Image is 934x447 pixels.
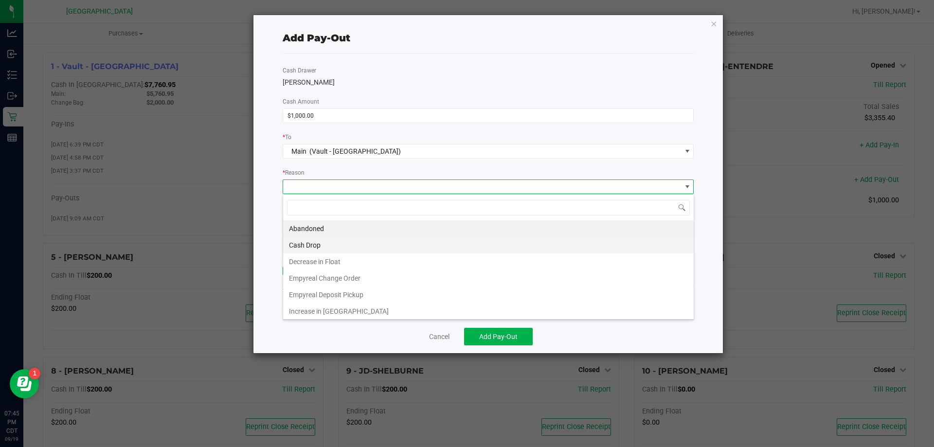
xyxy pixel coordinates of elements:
li: Increase in [GEOGRAPHIC_DATA] [283,303,694,320]
span: (Vault - [GEOGRAPHIC_DATA]) [309,147,401,155]
li: Decrease in Float [283,253,694,270]
li: Empyreal Deposit Pickup [283,286,694,303]
span: Cash Amount [283,98,319,105]
a: Cancel [429,332,449,342]
label: Cash Drawer [283,66,316,75]
label: To [283,133,291,142]
span: Main [291,147,306,155]
div: [PERSON_NAME] [283,77,694,88]
label: Reason [283,168,305,177]
iframe: Resource center unread badge [29,368,40,379]
li: Empyreal Change Order [283,270,694,286]
iframe: Resource center [10,369,39,398]
div: Add Pay-Out [283,31,350,45]
li: Abandoned [283,220,694,237]
li: Cash Drop [283,237,694,253]
button: Add Pay-Out [464,328,533,345]
span: Add Pay-Out [479,333,518,340]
